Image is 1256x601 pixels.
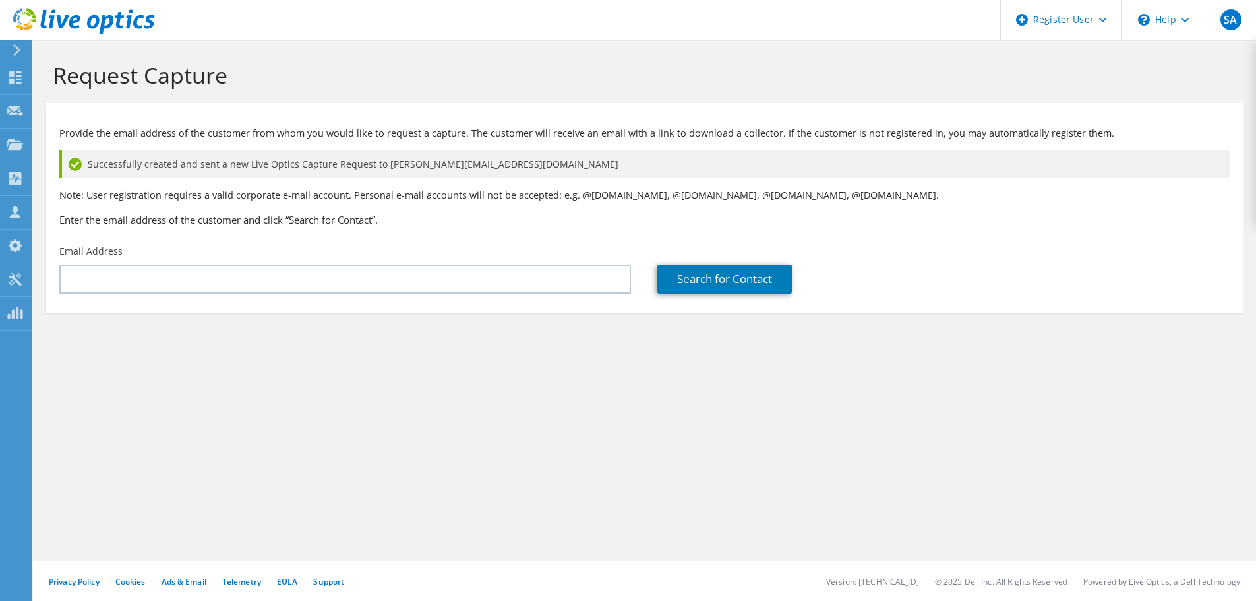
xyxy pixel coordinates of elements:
span: SA [1220,9,1241,30]
a: Privacy Policy [49,576,100,587]
h1: Request Capture [53,61,1230,89]
a: Telemetry [222,576,261,587]
h3: Enter the email address of the customer and click “Search for Contact”. [59,212,1230,227]
a: Search for Contact [657,265,792,294]
a: Support [313,576,344,587]
span: Successfully created and sent a new Live Optics Capture Request to [PERSON_NAME][EMAIL_ADDRESS][D... [88,157,618,172]
a: Cookies [115,576,146,587]
a: EULA [277,576,297,587]
li: Powered by Live Optics, a Dell Technology [1083,576,1240,587]
li: Version: [TECHNICAL_ID] [826,576,919,587]
label: Email Address [59,245,123,258]
a: Ads & Email [162,576,206,587]
p: Note: User registration requires a valid corporate e-mail account. Personal e-mail accounts will ... [59,188,1230,203]
li: © 2025 Dell Inc. All Rights Reserved [935,576,1067,587]
svg: \n [1138,14,1150,26]
p: Provide the email address of the customer from whom you would like to request a capture. The cust... [59,126,1230,141]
